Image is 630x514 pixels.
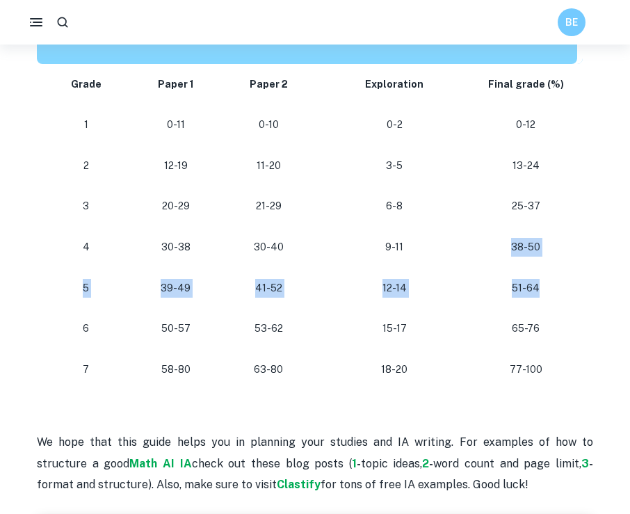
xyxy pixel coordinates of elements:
[488,79,564,90] strong: Final grade (%)
[326,115,464,134] p: 0-2
[485,238,566,257] p: 38-50
[365,79,423,90] strong: Exploration
[140,156,211,175] p: 12-19
[326,319,464,338] p: 15-17
[140,197,211,216] p: 20-29
[54,115,118,134] p: 1
[485,360,566,379] p: 77-100
[54,319,118,338] p: 6
[233,360,303,379] p: 63-80
[54,238,118,257] p: 4
[250,79,288,90] strong: Paper 2
[589,457,593,470] strong: -
[54,360,118,379] p: 7
[326,360,464,379] p: 18-20
[485,156,566,175] p: 13-24
[485,319,566,338] p: 65-76
[233,319,303,338] p: 53-62
[233,156,303,175] p: 11-20
[326,238,464,257] p: 9-11
[485,197,566,216] p: 25-37
[277,478,321,491] a: Clastify
[129,457,191,470] a: Math AI IA
[158,79,194,90] strong: Paper 1
[326,156,464,175] p: 3-5
[581,457,589,470] a: 3
[326,279,464,298] p: 12-14
[261,31,358,48] strong: Points needed
[564,15,580,30] h6: BE
[54,197,118,216] p: 3
[357,457,361,470] strong: -
[37,432,593,495] p: We hope that this guide helps you in planning your studies and IA writing. For examples of how to...
[54,279,118,298] p: 5
[233,115,303,134] p: 0-10
[54,156,118,175] p: 2
[233,197,303,216] p: 21-29
[233,238,303,257] p: 30-40
[71,79,102,90] strong: Grade
[429,457,433,470] strong: -
[352,457,357,470] a: 1
[140,360,211,379] p: 58-80
[326,197,464,216] p: 6-8
[233,279,303,298] p: 41-52
[422,457,429,470] a: 2
[140,115,211,134] p: 0-11
[140,319,211,338] p: 50-57
[485,279,566,298] p: 51-64
[140,238,211,257] p: 30-38
[485,115,566,134] p: 0-12
[558,8,585,36] button: BE
[140,279,211,298] p: 39-49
